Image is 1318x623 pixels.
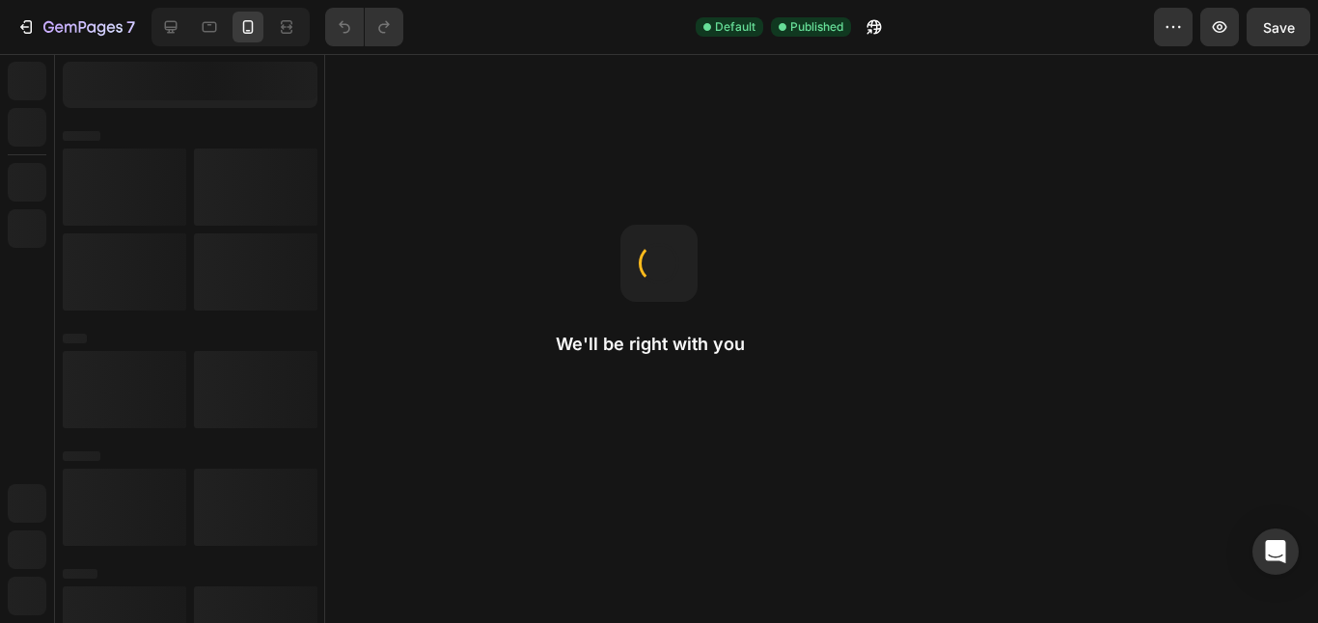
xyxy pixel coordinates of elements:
div: Open Intercom Messenger [1252,528,1299,575]
button: 7 [8,8,144,46]
span: Save [1263,19,1295,36]
span: Published [790,18,843,36]
p: 7 [126,15,135,39]
button: Save [1247,8,1310,46]
h2: We'll be right with you [556,333,762,356]
span: Default [715,18,755,36]
div: Undo/Redo [325,8,403,46]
